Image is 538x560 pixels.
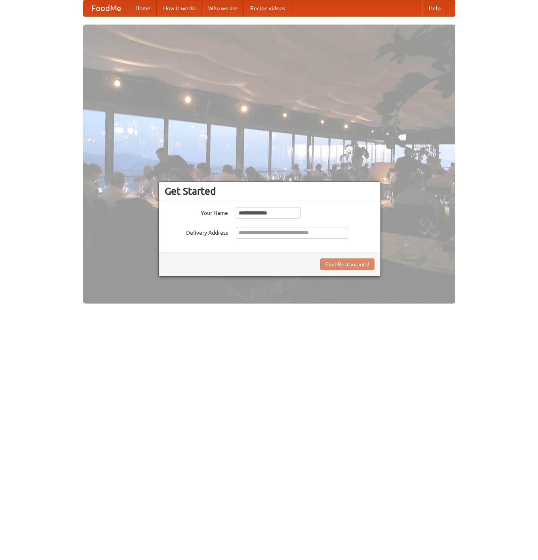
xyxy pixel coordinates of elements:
[129,0,157,16] a: Home
[320,258,375,270] button: Find Restaurants!
[165,227,228,237] label: Delivery Address
[244,0,291,16] a: Recipe videos
[84,0,129,16] a: FoodMe
[157,0,202,16] a: How it works
[422,0,447,16] a: Help
[165,207,228,217] label: Your Name
[202,0,244,16] a: Who we are
[165,185,375,197] h3: Get Started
